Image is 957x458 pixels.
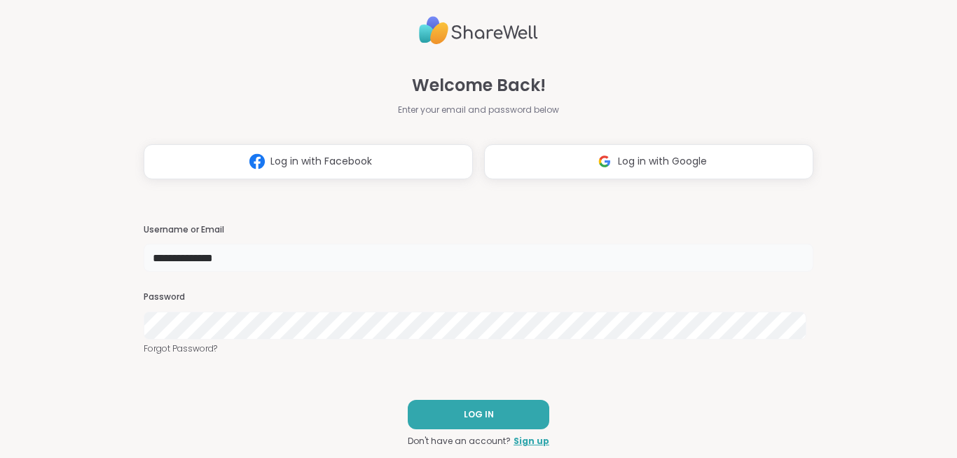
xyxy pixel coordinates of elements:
button: Log in with Google [484,144,813,179]
button: LOG IN [408,400,549,429]
a: Forgot Password? [144,342,813,355]
a: Sign up [514,435,549,447]
span: Welcome Back! [412,73,546,98]
h3: Username or Email [144,224,813,236]
span: Don't have an account? [408,435,511,447]
img: ShareWell Logo [419,11,538,50]
img: ShareWell Logomark [244,148,270,174]
img: ShareWell Logomark [591,148,618,174]
span: Log in with Facebook [270,154,372,169]
span: Log in with Google [618,154,707,169]
button: Log in with Facebook [144,144,473,179]
h3: Password [144,291,813,303]
span: LOG IN [464,408,494,421]
span: Enter your email and password below [398,104,559,116]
